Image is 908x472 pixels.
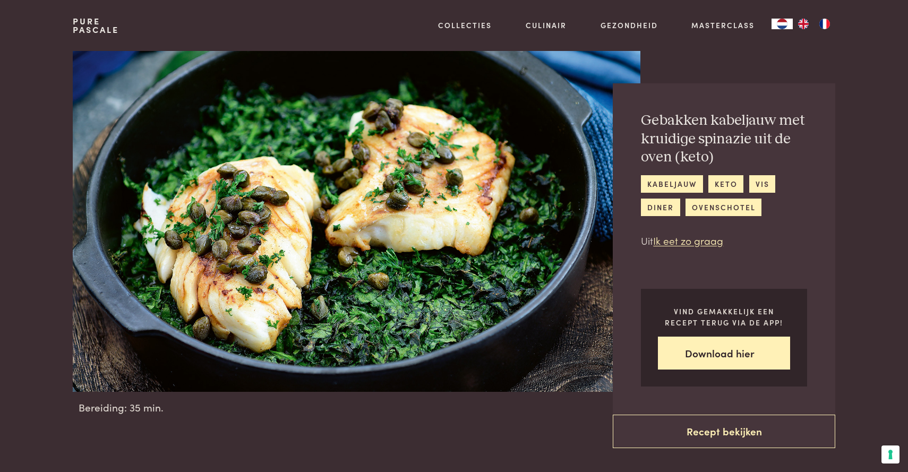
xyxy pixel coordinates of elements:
a: NL [772,19,793,29]
a: Culinair [526,20,567,31]
img: Gebakken kabeljauw met kruidige spinazie uit de oven (keto) [73,51,640,392]
button: Uw voorkeuren voor toestemming voor trackingtechnologieën [881,445,900,464]
a: Recept bekijken [613,415,835,448]
a: FR [814,19,835,29]
ul: Language list [793,19,835,29]
a: ovenschotel [686,199,761,216]
a: Ik eet zo graag [653,233,723,247]
div: Language [772,19,793,29]
a: keto [708,175,743,193]
p: Vind gemakkelijk een recept terug via de app! [658,306,790,328]
aside: Language selected: Nederlands [772,19,835,29]
a: vis [749,175,775,193]
span: Bereiding: 35 min. [79,400,164,415]
a: Masterclass [691,20,755,31]
p: Uit [641,233,807,248]
a: Download hier [658,337,790,370]
a: Collecties [438,20,492,31]
a: PurePascale [73,17,119,34]
a: kabeljauw [641,175,703,193]
a: Gezondheid [601,20,658,31]
h2: Gebakken kabeljauw met kruidige spinazie uit de oven (keto) [641,111,807,167]
a: diner [641,199,680,216]
a: EN [793,19,814,29]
